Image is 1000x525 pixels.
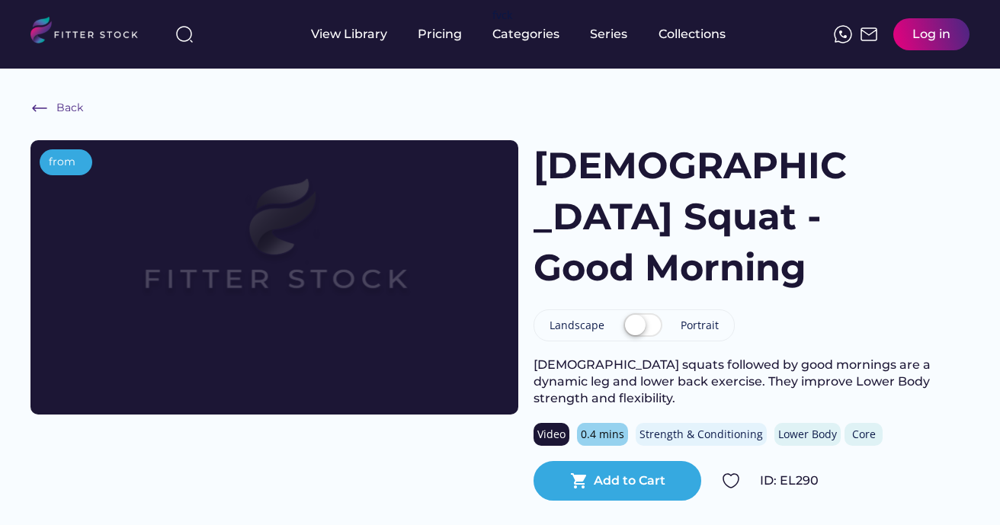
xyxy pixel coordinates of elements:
[570,472,588,490] button: shopping_cart
[534,357,970,408] div: [DEMOGRAPHIC_DATA] squats followed by good mornings are a dynamic leg and lower back exercise. Th...
[56,101,83,116] div: Back
[311,26,387,43] div: View Library
[418,26,462,43] div: Pricing
[912,26,950,43] div: Log in
[848,427,879,442] div: Core
[550,318,604,333] div: Landscape
[537,427,566,442] div: Video
[590,26,628,43] div: Series
[581,427,624,442] div: 0.4 mins
[594,472,665,489] div: Add to Cart
[30,17,151,48] img: LOGO.svg
[639,427,763,442] div: Strength & Conditioning
[860,25,878,43] img: Frame%2051.svg
[936,464,985,510] iframe: chat widget
[49,155,75,170] div: from
[175,25,194,43] img: search-normal%203.svg
[30,99,49,117] img: Frame%20%286%29.svg
[659,26,726,43] div: Collections
[681,318,719,333] div: Portrait
[834,25,852,43] img: meteor-icons_whatsapp%20%281%29.svg
[492,26,559,43] div: Categories
[534,140,861,294] h1: [DEMOGRAPHIC_DATA] Squat - Good Morning
[778,427,837,442] div: Lower Body
[492,8,512,23] div: fvck
[722,472,740,490] img: Group%201000002324.svg
[79,140,470,360] img: Frame%2079%20%281%29.svg
[760,472,970,489] div: ID: EL290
